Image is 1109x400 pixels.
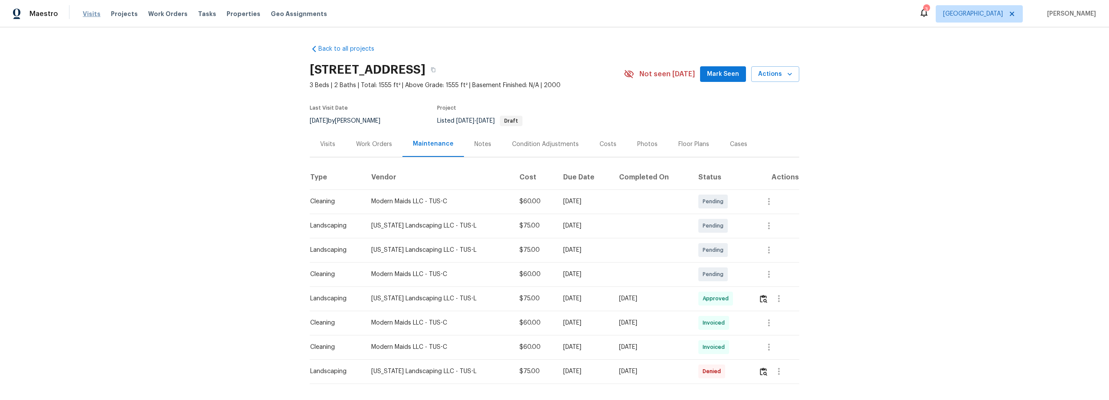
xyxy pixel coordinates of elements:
span: [DATE] [477,118,495,124]
div: $75.00 [519,221,549,230]
div: [DATE] [563,343,605,351]
span: Actions [758,69,792,80]
div: Costs [600,140,616,149]
div: Landscaping [310,294,357,303]
div: Condition Adjustments [512,140,579,149]
th: Status [691,165,752,189]
th: Cost [512,165,556,189]
div: Modern Maids LLC - TUS-C [371,197,506,206]
img: Review Icon [760,367,767,376]
div: $75.00 [519,246,549,254]
span: Denied [703,367,724,376]
button: Review Icon [759,361,769,382]
span: Approved [703,294,732,303]
span: Pending [703,246,727,254]
span: Last Visit Date [310,105,348,111]
div: [DATE] [619,343,684,351]
div: [DATE] [563,197,605,206]
span: Visits [83,10,101,18]
div: Cleaning [310,197,357,206]
div: $60.00 [519,343,549,351]
th: Actions [752,165,799,189]
div: Landscaping [310,246,357,254]
div: by [PERSON_NAME] [310,116,391,126]
span: Not seen [DATE] [639,70,695,78]
div: Floor Plans [678,140,709,149]
th: Vendor [364,165,512,189]
div: Cleaning [310,270,357,279]
span: Geo Assignments [271,10,327,18]
div: 3 [923,5,929,14]
img: Review Icon [760,295,767,303]
div: $60.00 [519,270,549,279]
div: $75.00 [519,294,549,303]
button: Copy Address [425,62,441,78]
span: Invoiced [703,343,728,351]
span: [DATE] [310,118,328,124]
div: Landscaping [310,367,357,376]
span: Pending [703,270,727,279]
span: Project [437,105,456,111]
div: Landscaping [310,221,357,230]
span: - [456,118,495,124]
div: Visits [320,140,335,149]
div: [US_STATE] Landscaping LLC - TUS-L [371,367,506,376]
span: Listed [437,118,522,124]
div: [DATE] [563,319,605,327]
div: Modern Maids LLC - TUS-C [371,270,506,279]
div: Work Orders [356,140,392,149]
th: Type [310,165,364,189]
div: [DATE] [619,319,684,327]
span: Work Orders [148,10,188,18]
div: Notes [474,140,491,149]
span: Draft [501,118,522,124]
span: Properties [227,10,260,18]
span: [PERSON_NAME] [1044,10,1096,18]
th: Completed On [612,165,691,189]
button: Actions [751,66,799,82]
div: Cases [730,140,747,149]
div: [DATE] [563,246,605,254]
div: Maintenance [413,140,454,148]
div: $60.00 [519,197,549,206]
div: $60.00 [519,319,549,327]
div: [DATE] [563,221,605,230]
div: Cleaning [310,343,357,351]
div: [DATE] [619,294,684,303]
div: Photos [637,140,658,149]
div: [DATE] [619,367,684,376]
a: Back to all projects [310,45,393,53]
span: Mark Seen [707,69,739,80]
span: Pending [703,221,727,230]
span: Maestro [29,10,58,18]
div: [US_STATE] Landscaping LLC - TUS-L [371,221,506,230]
span: 3 Beds | 2 Baths | Total: 1555 ft² | Above Grade: 1555 ft² | Basement Finished: N/A | 2000 [310,81,624,90]
span: Projects [111,10,138,18]
div: Modern Maids LLC - TUS-C [371,319,506,327]
span: Invoiced [703,319,728,327]
div: [DATE] [563,367,605,376]
button: Review Icon [759,288,769,309]
span: [DATE] [456,118,474,124]
div: [DATE] [563,270,605,279]
span: Tasks [198,11,216,17]
div: Cleaning [310,319,357,327]
div: [DATE] [563,294,605,303]
div: [US_STATE] Landscaping LLC - TUS-L [371,246,506,254]
span: [GEOGRAPHIC_DATA] [943,10,1003,18]
h2: [STREET_ADDRESS] [310,65,425,74]
span: Pending [703,197,727,206]
th: Due Date [556,165,612,189]
div: [US_STATE] Landscaping LLC - TUS-L [371,294,506,303]
div: $75.00 [519,367,549,376]
div: Modern Maids LLC - TUS-C [371,343,506,351]
button: Mark Seen [700,66,746,82]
